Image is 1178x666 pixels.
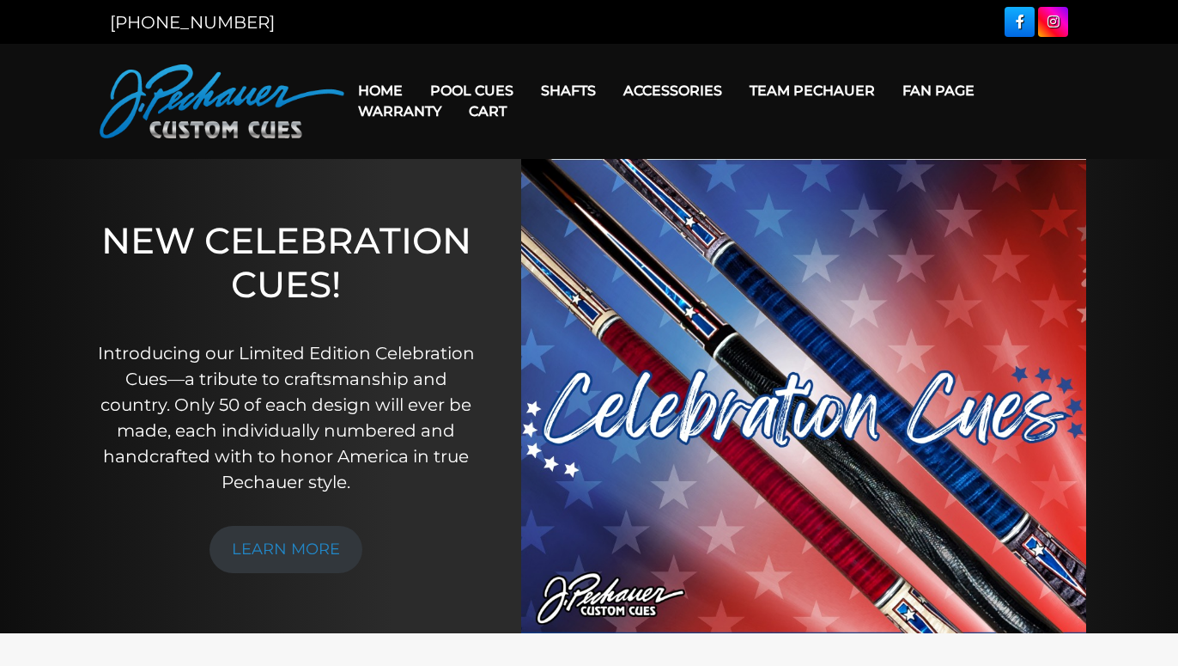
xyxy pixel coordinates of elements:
h1: NEW CELEBRATION CUES! [97,219,475,316]
a: [PHONE_NUMBER] [110,12,275,33]
a: Accessories [610,69,736,113]
a: Shafts [527,69,610,113]
a: Fan Page [889,69,988,113]
a: Cart [455,89,520,133]
p: Introducing our Limited Edition Celebration Cues—a tribute to craftsmanship and country. Only 50 ... [97,340,475,495]
a: LEARN MORE [209,526,362,573]
a: Home [344,69,416,113]
a: Team Pechauer [736,69,889,113]
a: Pool Cues [416,69,527,113]
a: Warranty [344,89,455,133]
img: Pechauer Custom Cues [100,64,344,138]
